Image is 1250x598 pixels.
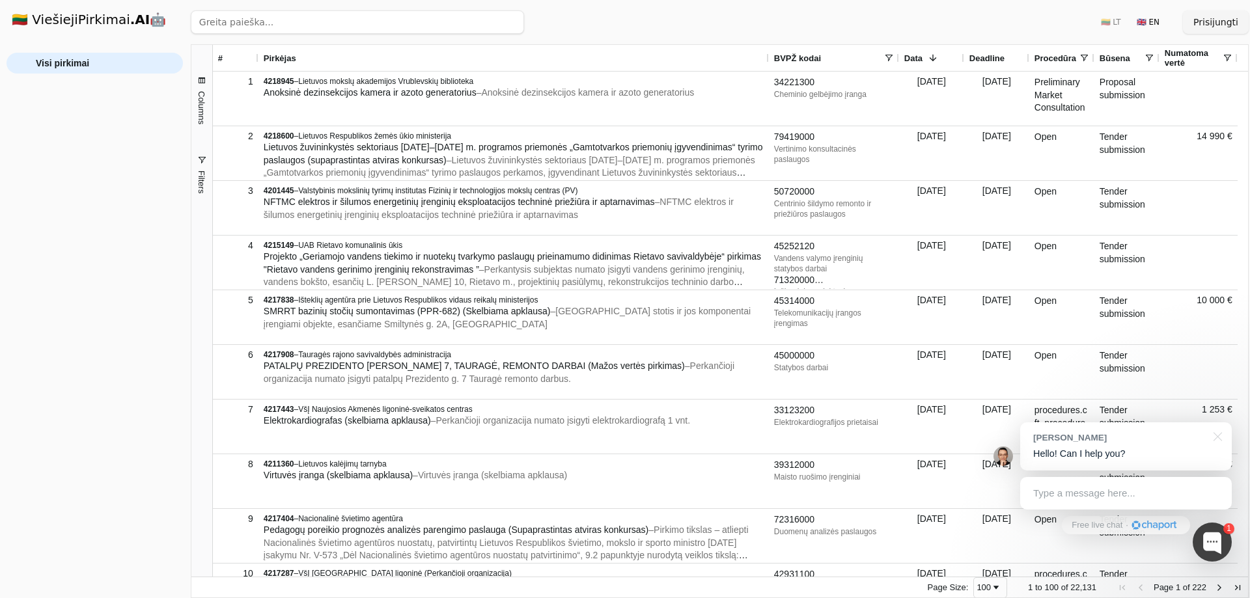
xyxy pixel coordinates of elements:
div: 72316000 [774,513,894,526]
div: 71320000 [774,274,894,287]
div: Tender submission [1094,400,1160,454]
span: Data [904,53,923,63]
div: [DATE] [964,400,1029,454]
div: Inžinerinio projektavimo paslaugos [774,286,894,297]
span: Išteklių agentūra prie Lietuvos Respublikos vidaus reikalų ministerijos [298,295,538,305]
span: 1 [1028,582,1033,592]
div: Tender submission [1094,345,1160,399]
span: # [218,53,223,63]
span: 4201445 [264,186,294,195]
div: 45252120 [774,240,894,253]
div: Telekomunikacijų įrangos įrengimas [774,308,894,329]
span: UAB Rietavo komunalinis ūkis [298,241,402,250]
span: Lietuvos žuvininkystės sektoriaus [DATE]–[DATE] m. programos priemonės „Gamtotvarkos priemonių įg... [264,142,763,165]
strong: .AI [130,12,150,27]
div: Centrinio šildymo remonto ir priežiūros paslaugos [774,198,894,219]
span: 4217908 [264,350,294,359]
span: SMRRT bazinių stočių sumontavimas (PPR-682) (Skelbiama apklausa) [264,306,551,316]
span: NFTMC elektros ir šilumos energetinių įrenginių eksploatacijos techninė priežiūra ir aptarnavimas [264,197,655,207]
div: – [264,459,764,469]
img: Jonas [993,446,1013,466]
span: VšĮ Naujosios Akmenės ligoninė-sveikatos centras [298,405,472,414]
span: of [1061,582,1068,592]
div: Page Size [973,577,1007,598]
div: 1 253 € [1160,400,1238,454]
span: PATALPŲ PREZIDENTO [PERSON_NAME] 7, TAURAGĖ, REMONTO DARBAI (Mažos vertės pirkimas) [264,360,685,371]
div: [DATE] [899,290,964,344]
div: 8 [218,455,253,474]
span: Virtuvės įranga (skelbiama apklausa) [264,470,413,480]
a: Free live chat· [1062,516,1189,534]
div: 1 [1223,523,1234,534]
div: Cheminio gelbėjimo įranga [774,89,894,100]
span: VšĮ [GEOGRAPHIC_DATA] ligoninė (Perkančioji organizacija) [298,569,512,578]
span: Free live chat [1072,519,1122,532]
button: Prisijungti [1183,10,1249,34]
div: [DATE] [899,400,964,454]
div: – [264,513,764,524]
div: 4 [218,236,253,255]
span: 4217443 [264,405,294,414]
div: Proposal submission [1094,72,1160,126]
span: Columns [197,91,206,124]
span: 22,131 [1070,582,1096,592]
div: [DATE] [899,181,964,235]
span: Pirkėjas [264,53,296,63]
div: · [1126,519,1128,532]
div: 10 [218,564,253,583]
span: – Anoksinė dezinsekcijos kamera ir azoto generatorius [477,87,695,98]
span: Filters [197,170,206,193]
div: 33123200 [774,404,894,417]
div: Open [1029,345,1094,399]
p: Hello! Can I help you? [1033,447,1219,461]
span: – Pirkimo tikslas – atliepti Nacionalinės švietimo agentūros nuostatų, patvirtintų Lietuvos Respu... [264,524,749,586]
span: 222 [1192,582,1206,592]
div: – [264,404,764,415]
span: Būsena [1100,53,1130,63]
div: – [264,76,764,87]
span: Numatoma vertė [1165,48,1222,68]
div: – [264,295,764,305]
span: 4217838 [264,295,294,305]
div: Elektrokardiografijos prietaisai [774,417,894,428]
span: Deadline [969,53,1005,63]
span: 4218600 [264,131,294,141]
div: [DATE] [964,509,1029,563]
span: Page [1154,582,1173,592]
span: – Perkantysis subjektas numato įsigyti vandens gerinimo įrenginių, vandens bokšto, esančių L. [PE... [264,264,756,338]
div: Open [1029,126,1094,180]
span: 4215149 [264,241,294,250]
div: Open [1029,181,1094,235]
span: Anoksinė dezinsekcijos kamera ir azoto generatorius [264,87,477,98]
span: Valstybinis mokslinių tyrimų institutas Fizinių ir technologijos mokslų centras (PV) [298,186,577,195]
span: Visi pirkimai [36,53,89,73]
div: [DATE] [899,236,964,290]
div: – [264,185,764,196]
div: Page Size: [928,582,969,592]
div: Vandens valymo įrenginių statybos darbai [774,253,894,274]
div: [DATE] [899,72,964,126]
div: Open [1029,236,1094,290]
div: procedures.cft_procedure_type_simplified_open [1029,400,1094,454]
span: 100 [1044,582,1059,592]
div: Duomenų analizės paslaugos [774,526,894,537]
span: BVPŽ kodai [774,53,821,63]
span: – NFTMC elektros ir šilumos energetinių įrenginių eksploatacijos techninė priežiūra ir aptarnavimas [264,197,734,220]
div: 42931100 [774,568,894,581]
span: Lietuvos kalėjimų tarnyba [298,459,386,469]
span: Elektrokardiografas (skelbiama apklausa) [264,415,431,426]
div: 10 000 € [1160,290,1238,344]
div: First Page [1117,582,1128,593]
div: [DATE] [899,454,964,508]
div: 9 [218,510,253,528]
div: – [264,240,764,251]
div: [DATE] [899,509,964,563]
div: [DATE] [964,290,1029,344]
div: [DATE] [964,454,1029,508]
div: 6 [218,346,253,364]
span: Pedagogų poreikio prognozės analizės parengimo paslauga (Supaprastintas atviras konkursas) [264,524,648,535]
button: 🇬🇧 EN [1129,12,1167,33]
span: Lietuvos Respublikos žemės ūkio ministerija [298,131,451,141]
div: [DATE] [964,345,1029,399]
div: Open [1029,509,1094,563]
